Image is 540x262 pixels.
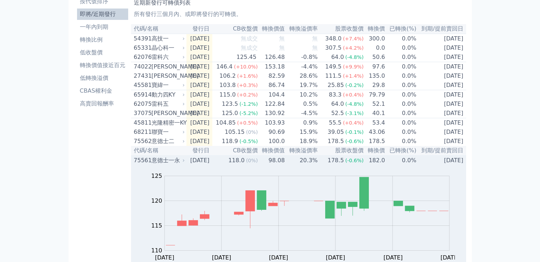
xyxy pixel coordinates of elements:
[186,109,212,118] td: [DATE]
[186,99,212,109] td: [DATE]
[186,146,212,155] th: 發行日
[364,24,385,34] th: 轉換價
[385,43,416,53] td: 0.0%
[218,91,237,99] div: 115.0
[417,118,466,128] td: [DATE]
[326,81,345,89] div: 25.85
[258,81,285,90] td: 86.74
[258,24,285,34] th: 轉換價值
[285,137,318,146] td: 18.9%
[77,34,128,45] a: 轉換比例
[417,127,466,137] td: [DATE]
[285,90,318,100] td: 10.2%
[440,254,459,261] tspan: [DATE]
[385,99,416,109] td: 0.0%
[212,254,231,261] tspan: [DATE]
[134,109,150,118] div: 37075
[134,53,150,61] div: 62076
[345,138,364,144] span: (-0.6%)
[237,92,258,98] span: (+0.2%)
[417,71,466,81] td: [DATE]
[279,35,285,42] span: 無
[152,91,184,99] div: 動力四KY
[134,119,150,127] div: 45811
[134,137,150,146] div: 75562
[186,62,212,72] td: [DATE]
[345,129,364,135] span: (-0.1%)
[285,118,318,128] td: 0.9%
[285,53,318,62] td: -0.8%
[330,109,345,118] div: 52.5
[385,118,416,128] td: 0.0%
[343,120,364,126] span: (+0.4%)
[152,34,184,43] div: 高技一
[186,53,212,62] td: [DATE]
[285,71,318,81] td: 28.6%
[152,44,184,52] div: 晶心科一
[364,71,385,81] td: 135.0
[417,24,466,34] th: 到期/提前賣回日
[239,101,258,107] span: (-1.2%)
[258,90,285,100] td: 104.4
[385,34,416,43] td: 0.0%
[131,146,186,155] th: 代碼/名稱
[417,34,466,43] td: [DATE]
[417,99,466,109] td: [DATE]
[151,197,162,204] tspan: 120
[77,74,128,82] li: 低轉換溢價
[385,24,416,34] th: 已轉換(%)
[151,222,162,229] tspan: 115
[77,98,128,109] a: 高賣回報酬率
[77,61,128,70] li: 轉換價值接近百元
[417,90,466,100] td: [DATE]
[269,254,288,261] tspan: [DATE]
[134,156,150,165] div: 75561
[220,100,240,108] div: 123.5
[237,82,258,88] span: (+0.3%)
[385,109,416,118] td: 0.0%
[186,43,212,53] td: [DATE]
[327,119,343,127] div: 55.5
[258,53,285,62] td: 126.48
[215,62,234,71] div: 146.4
[285,62,318,72] td: -4.4%
[385,53,416,62] td: 0.0%
[77,48,128,57] li: 低收盤價
[152,109,184,118] div: [PERSON_NAME]
[258,62,285,72] td: 153.18
[343,92,364,98] span: (+0.4%)
[324,72,343,80] div: 111.5
[285,81,318,90] td: 19.7%
[364,155,385,165] td: 182.0
[385,155,416,165] td: 0.0%
[417,146,466,155] th: 到期/提前賣回日
[417,81,466,90] td: [DATE]
[239,138,258,144] span: (-0.5%)
[417,53,466,62] td: [DATE]
[77,10,128,18] li: 即將/近期發行
[152,81,184,89] div: 寶緯一
[151,247,162,253] tspan: 110
[77,85,128,97] a: CBAS權利金
[77,9,128,20] a: 即將/近期發行
[220,137,240,146] div: 118.9
[77,23,128,31] li: 一年內到期
[285,146,318,155] th: 轉換溢價率
[327,91,343,99] div: 83.3
[343,64,364,70] span: (+9.9%)
[417,109,466,118] td: [DATE]
[258,146,285,155] th: 轉換價值
[318,24,364,34] th: 股票收盤價
[155,254,174,261] tspan: [DATE]
[258,155,285,165] td: 98.08
[364,118,385,128] td: 53.4
[364,90,385,100] td: 79.79
[364,99,385,109] td: 52.1
[324,62,343,71] div: 149.5
[364,34,385,43] td: 300.0
[214,119,237,127] div: 104.85
[385,62,416,72] td: 0.0%
[77,47,128,58] a: 低收盤價
[212,24,258,34] th: CB收盤價
[285,109,318,118] td: -4.5%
